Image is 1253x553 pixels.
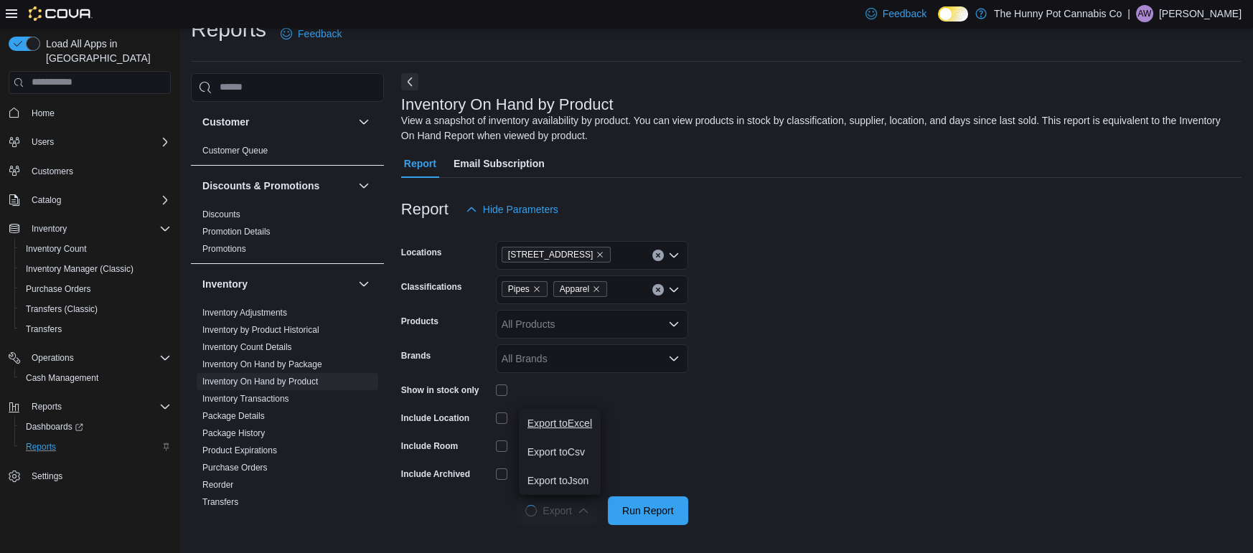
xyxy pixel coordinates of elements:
[355,275,372,293] button: Inventory
[20,280,97,298] a: Purchase Orders
[202,115,249,129] h3: Customer
[202,307,287,318] span: Inventory Adjustments
[275,19,347,48] a: Feedback
[202,359,322,370] span: Inventory On Hand by Package
[404,149,436,178] span: Report
[14,368,177,388] button: Cash Management
[32,108,55,119] span: Home
[20,369,171,387] span: Cash Management
[202,428,265,438] a: Package History
[355,177,372,194] button: Discounts & Promotions
[20,260,171,278] span: Inventory Manager (Classic)
[20,418,171,435] span: Dashboards
[454,149,545,178] span: Email Subscription
[191,304,384,516] div: Inventory
[26,421,83,433] span: Dashboards
[401,73,418,90] button: Next
[668,250,680,261] button: Open list of options
[14,437,177,457] button: Reports
[3,103,177,123] button: Home
[401,96,614,113] h3: Inventory On Hand by Product
[608,496,688,525] button: Run Report
[202,226,271,237] span: Promotion Details
[668,284,680,296] button: Open list of options
[202,463,268,473] a: Purchase Orders
[401,247,442,258] label: Locations
[401,384,479,396] label: Show in stock only
[202,308,287,318] a: Inventory Adjustments
[26,467,171,485] span: Settings
[26,303,98,315] span: Transfers (Classic)
[652,250,664,261] button: Clear input
[508,247,593,262] span: [STREET_ADDRESS]
[26,220,72,237] button: Inventory
[32,401,62,412] span: Reports
[20,240,171,257] span: Inventory Count
[32,166,73,177] span: Customers
[202,393,289,405] span: Inventory Transactions
[508,282,530,296] span: Pipes
[20,301,103,318] a: Transfers (Classic)
[202,359,322,369] a: Inventory On Hand by Package
[202,244,246,254] a: Promotions
[668,318,680,330] button: Open list of options
[401,350,431,361] label: Brands
[202,341,292,353] span: Inventory Count Details
[32,223,67,235] span: Inventory
[401,281,462,293] label: Classifications
[26,398,171,415] span: Reports
[20,438,171,455] span: Reports
[202,325,319,335] a: Inventory by Product Historical
[14,239,177,259] button: Inventory Count
[502,281,548,297] span: Pipes
[524,503,538,517] span: Loading
[26,349,171,367] span: Operations
[519,466,601,495] button: Export toJson
[460,195,564,224] button: Hide Parameters
[26,323,62,335] span: Transfers
[202,277,352,291] button: Inventory
[20,418,89,435] a: Dashboards
[202,496,238,508] span: Transfers
[519,438,601,466] button: Export toCsv
[202,497,238,507] a: Transfers
[20,321,171,338] span: Transfers
[202,480,233,490] a: Reorder
[502,247,611,263] span: 145 Silver Reign Dr
[202,179,319,193] h3: Discounts & Promotions
[527,446,592,458] span: Export to Csv
[202,411,265,421] a: Package Details
[202,377,318,387] a: Inventory On Hand by Product
[26,283,91,295] span: Purchase Orders
[1127,5,1130,22] p: |
[14,299,177,319] button: Transfers (Classic)
[401,113,1234,143] div: View a snapshot of inventory availability by product. You can view products in stock by classific...
[401,201,449,218] h3: Report
[202,427,265,439] span: Package History
[26,263,133,275] span: Inventory Manager (Classic)
[3,132,177,152] button: Users
[26,398,67,415] button: Reports
[32,194,61,206] span: Catalog
[26,243,87,255] span: Inventory Count
[26,105,60,122] a: Home
[32,136,54,148] span: Users
[3,397,177,417] button: Reports
[652,284,664,296] button: Clear input
[26,162,171,180] span: Customers
[517,496,597,525] button: LoadingExport
[994,5,1122,22] p: The Hunny Pot Cannabis Co
[668,353,680,364] button: Open list of options
[1136,5,1153,22] div: Aidan Wrather
[202,209,240,220] span: Discounts
[596,250,604,259] button: Remove 145 Silver Reign Dr from selection in this group
[202,243,246,255] span: Promotions
[3,161,177,181] button: Customers
[622,504,674,518] span: Run Report
[532,285,541,293] button: Remove Pipes from selection in this group
[26,163,79,180] a: Customers
[401,440,458,452] label: Include Room
[20,369,104,387] a: Cash Management
[26,133,60,151] button: Users
[14,417,177,437] a: Dashboards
